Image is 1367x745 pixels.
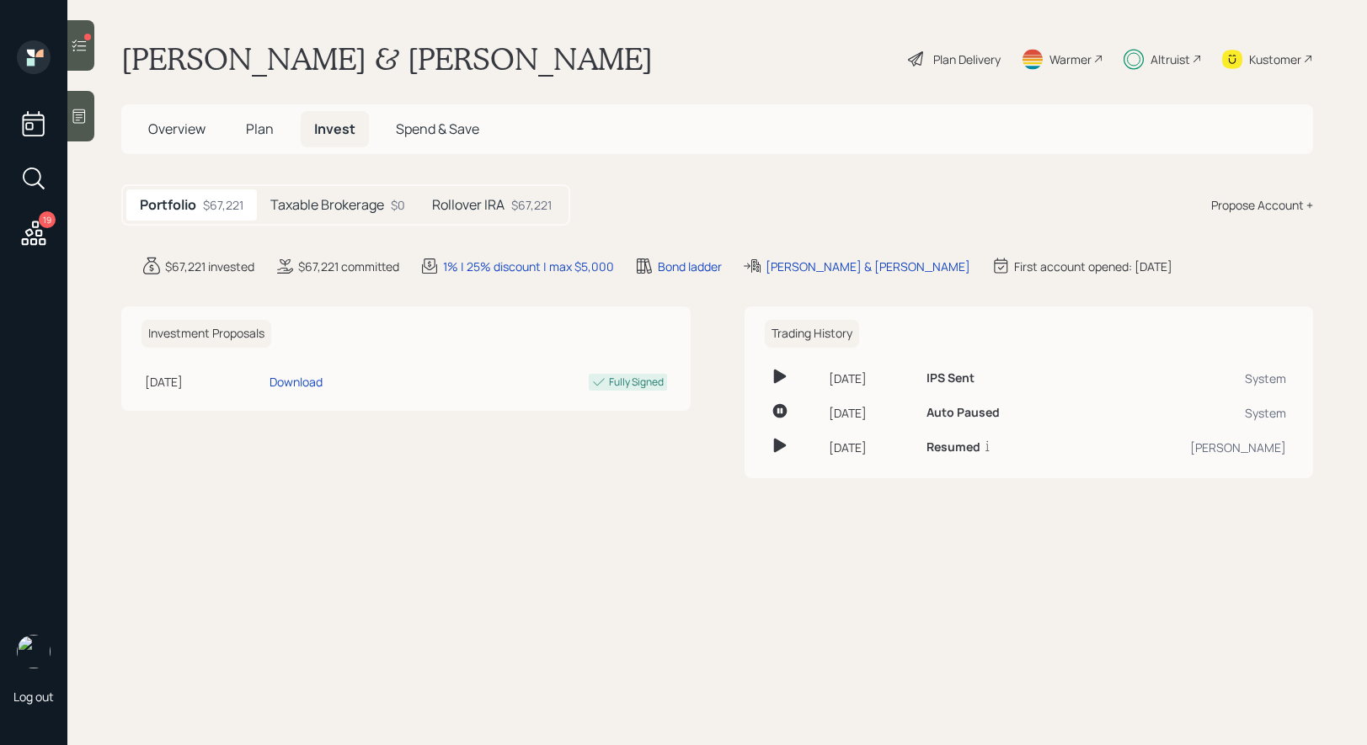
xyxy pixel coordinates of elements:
[298,258,399,275] div: $67,221 committed
[1249,51,1301,68] div: Kustomer
[1014,258,1172,275] div: First account opened: [DATE]
[926,440,980,455] h6: Resumed
[765,320,859,348] h6: Trading History
[829,439,913,456] div: [DATE]
[17,635,51,668] img: treva-nostdahl-headshot.png
[203,196,243,214] div: $67,221
[829,370,913,387] div: [DATE]
[165,258,254,275] div: $67,221 invested
[933,51,1001,68] div: Plan Delivery
[511,196,552,214] div: $67,221
[39,211,56,228] div: 19
[396,120,479,138] span: Spend & Save
[926,406,1000,420] h6: Auto Paused
[658,258,722,275] div: Bond ladder
[1092,370,1286,387] div: System
[443,258,614,275] div: 1% | 25% discount | max $5,000
[1092,404,1286,422] div: System
[13,689,54,705] div: Log out
[926,371,975,386] h6: IPS Sent
[432,197,505,213] h5: Rollover IRA
[314,120,355,138] span: Invest
[829,404,913,422] div: [DATE]
[1049,51,1092,68] div: Warmer
[121,40,653,77] h1: [PERSON_NAME] & [PERSON_NAME]
[140,197,196,213] h5: Portfolio
[148,120,206,138] span: Overview
[391,196,405,214] div: $0
[145,373,263,391] div: [DATE]
[1151,51,1190,68] div: Altruist
[766,258,970,275] div: [PERSON_NAME] & [PERSON_NAME]
[270,197,384,213] h5: Taxable Brokerage
[1092,439,1286,456] div: [PERSON_NAME]
[246,120,274,138] span: Plan
[1211,196,1313,214] div: Propose Account +
[270,373,323,391] div: Download
[142,320,271,348] h6: Investment Proposals
[609,375,664,390] div: Fully Signed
